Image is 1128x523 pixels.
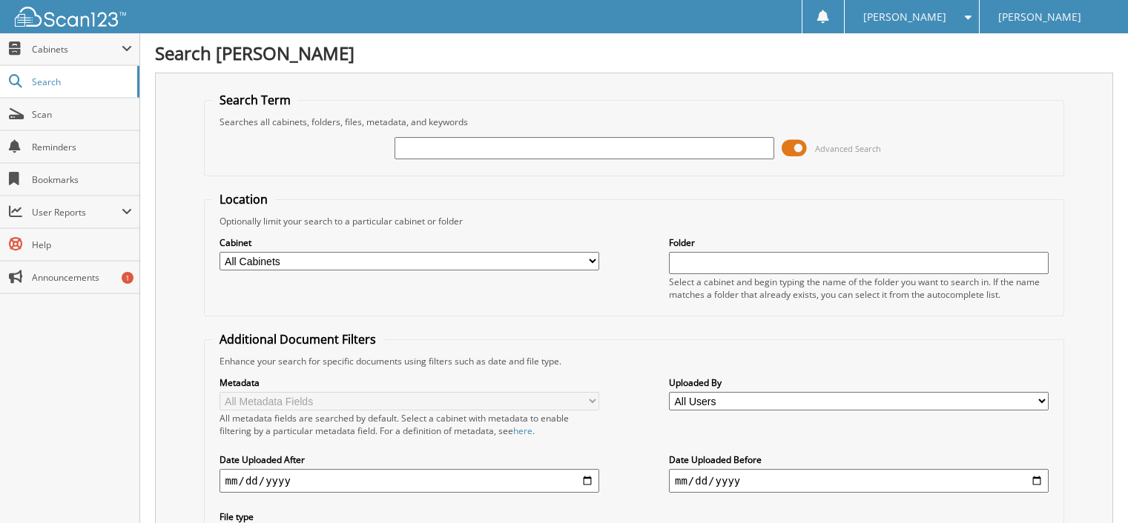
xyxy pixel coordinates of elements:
[212,116,1057,128] div: Searches all cabinets, folders, files, metadata, and keywords
[212,355,1057,367] div: Enhance your search for specific documents using filters such as date and file type.
[220,510,599,523] label: File type
[220,469,599,493] input: start
[212,215,1057,227] div: Optionally limit your search to a particular cabinet or folder
[220,236,599,249] label: Cabinet
[815,143,881,154] span: Advanced Search
[220,412,599,437] div: All metadata fields are searched by default. Select a cabinet with metadata to enable filtering b...
[122,272,133,284] div: 1
[669,276,1049,301] div: Select a cabinet and begin typing the name of the folder you want to search in. If the name match...
[32,76,130,88] span: Search
[220,376,599,389] label: Metadata
[32,141,132,153] span: Reminders
[15,7,126,27] img: scan123-logo-white.svg
[669,453,1049,466] label: Date Uploaded Before
[32,239,132,251] span: Help
[155,41,1113,65] h1: Search [PERSON_NAME]
[863,13,946,21] span: [PERSON_NAME]
[32,206,122,219] span: User Reports
[32,173,132,186] span: Bookmarks
[669,236,1049,249] label: Folder
[998,13,1081,21] span: [PERSON_NAME]
[32,108,132,121] span: Scan
[220,453,599,466] label: Date Uploaded After
[513,424,532,437] a: here
[669,469,1049,493] input: end
[212,92,298,108] legend: Search Term
[212,191,275,207] legend: Location
[669,376,1049,389] label: Uploaded By
[32,271,132,284] span: Announcements
[32,43,122,56] span: Cabinets
[212,331,383,347] legend: Additional Document Filters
